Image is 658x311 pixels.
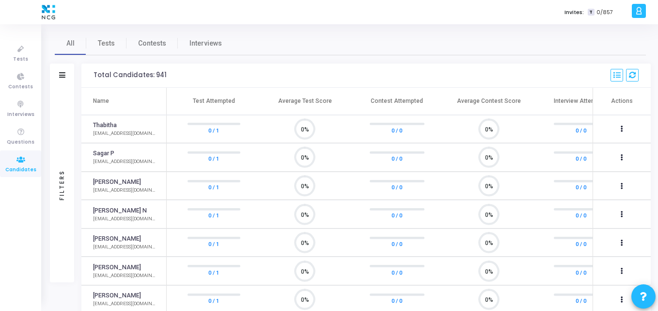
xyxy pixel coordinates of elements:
[7,111,34,119] span: Interviews
[66,38,75,49] span: All
[93,158,157,165] div: [EMAIL_ADDRESS][DOMAIN_NAME]
[93,130,157,137] div: [EMAIL_ADDRESS][DOMAIN_NAME]
[564,8,584,16] label: Invites:
[208,182,219,192] a: 0 / 1
[576,239,586,249] a: 0 / 0
[93,300,157,308] div: [EMAIL_ADDRESS][DOMAIN_NAME]
[392,267,402,277] a: 0 / 0
[576,154,586,164] a: 0 / 0
[208,239,219,249] a: 0 / 1
[8,83,33,91] span: Contests
[351,88,443,115] th: Contest Attempted
[596,8,613,16] span: 0/857
[588,9,594,16] span: T
[208,125,219,135] a: 0 / 1
[392,154,402,164] a: 0 / 0
[93,291,141,300] a: [PERSON_NAME]
[93,121,117,130] a: Thabitha
[576,296,586,306] a: 0 / 0
[93,97,109,105] div: Name
[39,2,58,22] img: logo
[443,88,535,115] th: Average Contest Score
[138,38,166,49] span: Contests
[94,71,167,79] div: Total Candidates: 941
[392,125,402,135] a: 0 / 0
[93,215,157,223] div: [EMAIL_ADDRESS][DOMAIN_NAME]
[58,131,66,238] div: Filters
[392,296,402,306] a: 0 / 0
[535,88,627,115] th: Interview Attempted
[576,267,586,277] a: 0 / 0
[189,38,222,49] span: Interviews
[93,149,114,158] a: Sagar P
[93,263,141,272] a: [PERSON_NAME]
[93,244,157,251] div: [EMAIL_ADDRESS][DOMAIN_NAME]
[576,182,586,192] a: 0 / 0
[93,178,141,187] a: [PERSON_NAME]
[167,88,259,115] th: Test Attempted
[392,211,402,220] a: 0 / 0
[5,166,36,174] span: Candidates
[259,88,351,115] th: Average Test Score
[93,206,147,215] a: [PERSON_NAME] N
[93,187,157,194] div: [EMAIL_ADDRESS][DOMAIN_NAME]
[392,182,402,192] a: 0 / 0
[208,296,219,306] a: 0 / 1
[13,55,28,64] span: Tests
[98,38,115,49] span: Tests
[208,154,219,164] a: 0 / 1
[593,88,651,115] th: Actions
[208,267,219,277] a: 0 / 1
[208,211,219,220] a: 0 / 1
[93,272,157,279] div: [EMAIL_ADDRESS][DOMAIN_NAME]
[576,125,586,135] a: 0 / 0
[392,239,402,249] a: 0 / 0
[7,138,34,147] span: Questions
[93,234,141,244] a: [PERSON_NAME]
[576,211,586,220] a: 0 / 0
